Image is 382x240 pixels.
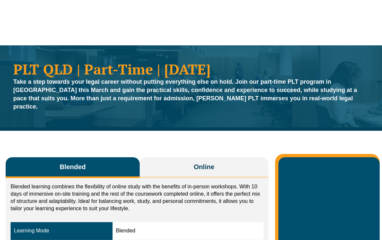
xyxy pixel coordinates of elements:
h1: PLT QLD | Part-Time | [DATE] [13,62,369,76]
span: Blended [60,162,86,171]
div: Learning Mode [14,227,109,235]
div: Blended [116,227,260,235]
strong: Take a step towards your legal career without putting everything else on hold. Join our part-time... [13,78,357,110]
span: Online [194,162,214,171]
p: Blended learning combines the flexibility of online study with the benefits of in-person workshop... [11,183,263,212]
